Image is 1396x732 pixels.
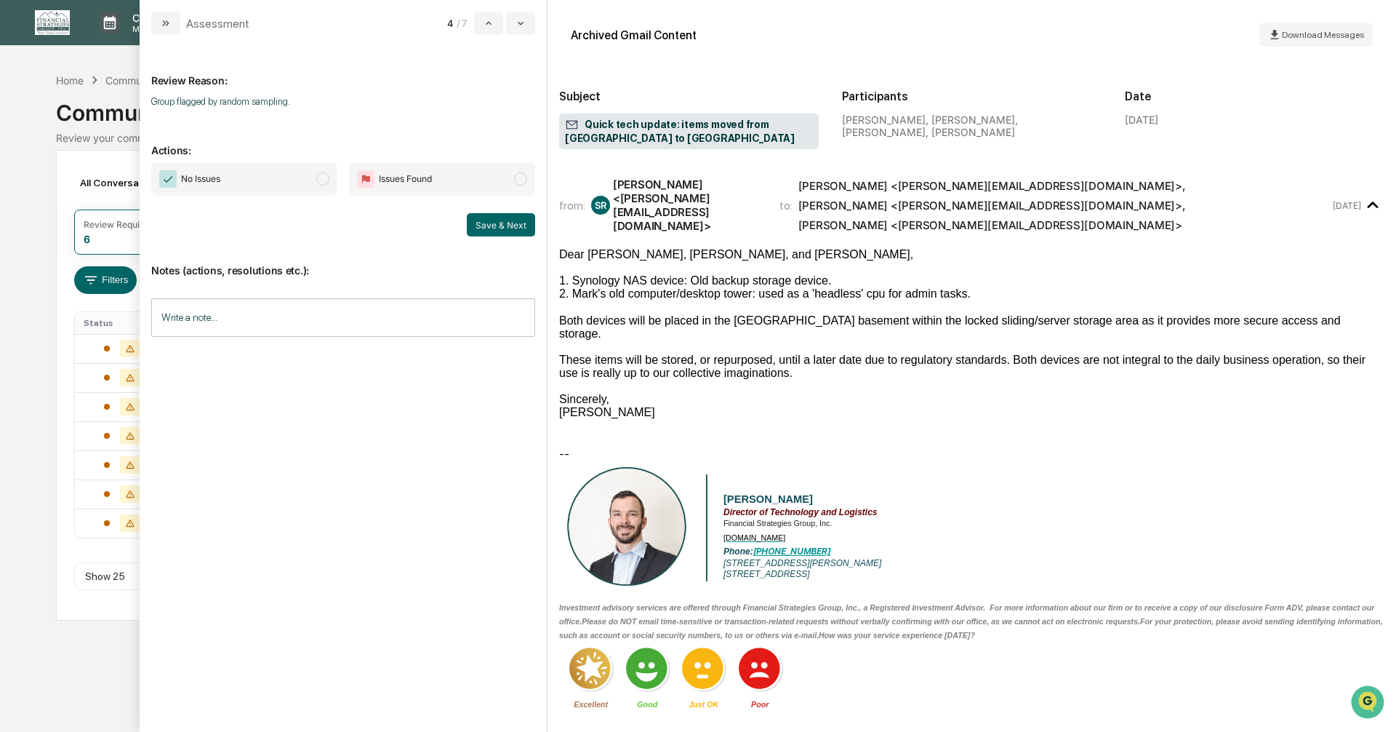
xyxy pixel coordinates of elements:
button: Save & Next [467,213,535,236]
div: Communications Archive [56,88,1340,126]
h2: Participants [842,89,1102,103]
div: Communications Archive [105,74,223,87]
img: Checkmark [159,170,177,188]
div: 🖐️ [15,299,26,311]
h2: Date [1125,89,1384,103]
a: Powered byPylon [103,360,176,372]
span: Excellent [574,700,608,709]
span: Attestations [120,298,180,312]
button: Download Messages [1259,23,1373,47]
button: See all [225,159,265,176]
div: [PERSON_NAME] <[PERSON_NAME][EMAIL_ADDRESS][DOMAIN_NAME]> [613,178,762,233]
span: [STREET_ADDRESS][PERSON_NAME] [723,558,881,568]
span: Issues Found [379,172,432,186]
img: Flag [357,170,374,188]
p: Notes (actions, resolutions etc.): [151,247,535,277]
div: Assessment [186,17,249,31]
span: Please do NOT email time-sensitive or transaction-related requests without verbally confirming wi... [582,617,1140,626]
span: 4 [447,17,454,29]
span: [STREET_ADDRESS] [723,569,810,579]
button: Filters [74,266,137,294]
div: SR [591,196,610,215]
div: 🗄️ [105,299,117,311]
div: Home [56,74,84,87]
span: [DATE] [129,237,159,249]
div: Archived Gmail Content [571,28,697,42]
a: 🖐️Preclearance [9,292,100,318]
div: [PERSON_NAME] <[PERSON_NAME][EMAIL_ADDRESS][DOMAIN_NAME]> , [798,199,1186,212]
div: Past conversations [15,162,97,173]
p: Actions: [151,127,535,156]
div: Sincerely, [559,393,1384,406]
img: Gold Star [567,645,614,693]
img: Yellow Light [680,645,727,693]
div: We're available if you need us! [65,126,200,138]
img: linetest-03.jpg [699,466,714,592]
h2: Subject [559,89,819,103]
img: 8933085812038_c878075ebb4cc5468115_72.jpg [31,111,57,138]
div: [PERSON_NAME] <[PERSON_NAME][EMAIL_ADDRESS][DOMAIN_NAME]> [798,218,1182,232]
img: 1746055101610-c473b297-6a78-478c-a979-82029cc54cd1 [29,238,41,250]
iframe: Open customer support [1349,684,1389,723]
span: • [121,198,126,210]
b: How was your service experience [DATE]? [819,631,975,640]
span: Good [637,700,657,709]
span: [DATE] [129,198,159,210]
p: Group flagged by random sampling. [151,96,535,107]
div: [PERSON_NAME], [PERSON_NAME], [PERSON_NAME], [PERSON_NAME] [842,114,1102,138]
div: Start new chat [65,111,238,126]
span: Director of Technology and Logistics [723,507,878,517]
div: Review Required [84,219,153,230]
time: Tuesday, October 7, 2025 at 11:38:25 AM [1333,200,1361,211]
div: These items will be stored, or repurposed, until a later date due to regulatory standards. Both d... [559,354,1384,380]
th: Status [75,312,170,334]
img: Red Light [737,645,784,693]
div: 🔎 [15,327,26,338]
div: 1. Synology NAS device: Old backup storage device. [559,274,1384,287]
span: [PERSON_NAME] [723,493,813,505]
span: • [121,237,126,249]
img: 1746055101610-c473b297-6a78-478c-a979-82029cc54cd1 [29,199,41,210]
span: Poor [751,700,769,709]
p: Review Reason: [151,57,535,87]
div: 6 [84,233,90,245]
img: 1746055101610-c473b297-6a78-478c-a979-82029cc54cd1 [15,111,41,138]
span: Data Lookup [29,325,92,340]
img: AD_4nXcXbT6U1azm_zRt8-1Q-fAiArhl7G1Uq282sptxhStwTGr35qrNYDcVvXObbfWBCI2kVRYagyuB7_sFB0K8_we3IU1LU... [564,466,689,587]
a: 🔎Data Lookup [9,319,97,346]
div: Both devices will be placed in the [GEOGRAPHIC_DATA] basement within the locked sliding/server st... [559,314,1384,341]
span: Just OK [689,700,718,709]
button: Start new chat [247,116,265,133]
span: Preclearance [29,298,94,312]
span: Quick tech update: items moved from [GEOGRAPHIC_DATA] to [GEOGRAPHIC_DATA] [565,118,813,146]
img: Jack Rasmussen [15,184,38,207]
span: [PERSON_NAME] [45,198,118,210]
img: Green Light [624,645,671,693]
div: 2. Mark's old computer/desktop tower: used as a 'headless' cpu for admin tasks. [559,287,1384,301]
p: Manage Tasks [121,24,194,34]
span: Phone: [723,546,830,557]
img: logo [35,10,70,35]
span: Pylon [145,361,176,372]
span: [DOMAIN_NAME] [723,533,785,542]
span: to: [779,199,793,212]
span: / 7 [457,17,471,29]
span: Download Messages [1282,30,1364,40]
span: Investment advisory services are offered through Financial Strategies Group, Inc., a Registered I... [559,603,1374,626]
span: No Issues [181,172,220,186]
span: [PERSON_NAME] [45,237,118,249]
div: Dear [PERSON_NAME], [PERSON_NAME], and [PERSON_NAME], [559,248,1384,261]
div: Review your communication records across channels [56,132,1340,144]
p: Calendar [121,12,194,24]
div: [DATE] [1125,114,1158,126]
a: 🗄️Attestations [100,292,186,318]
a: [DOMAIN_NAME] [723,532,785,543]
img: Jack Rasmussen [15,223,38,247]
p: How can we help? [15,31,265,54]
span: -- [559,447,569,461]
div: [PERSON_NAME] <[PERSON_NAME][EMAIL_ADDRESS][DOMAIN_NAME]> , [798,179,1186,193]
div: All Conversations [74,171,184,194]
span: from: [559,199,585,212]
